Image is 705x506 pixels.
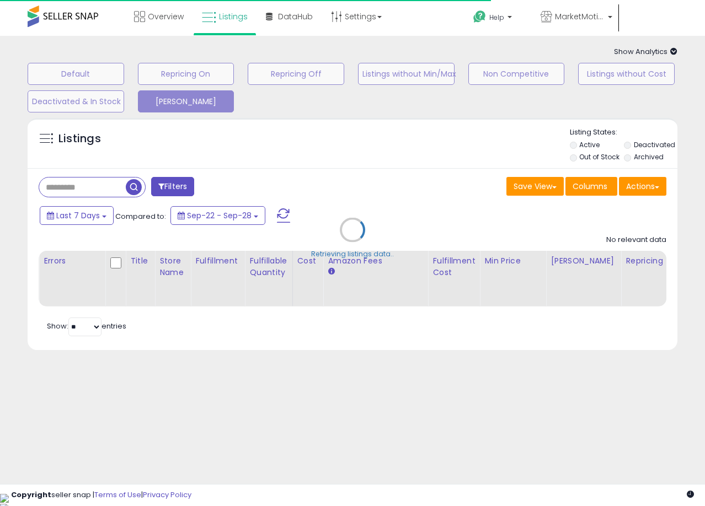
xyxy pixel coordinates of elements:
[311,249,394,259] div: Retrieving listings data..
[28,90,124,112] button: Deactivated & In Stock
[489,13,504,22] span: Help
[219,11,248,22] span: Listings
[148,11,184,22] span: Overview
[143,489,191,500] a: Privacy Policy
[138,63,234,85] button: Repricing On
[28,63,124,85] button: Default
[11,489,51,500] strong: Copyright
[578,63,675,85] button: Listings without Cost
[278,11,313,22] span: DataHub
[473,10,487,24] i: Get Help
[358,63,455,85] button: Listings without Min/Max
[248,63,344,85] button: Repricing Off
[138,90,234,112] button: [PERSON_NAME]
[468,63,565,85] button: Non Competitive
[614,46,677,57] span: Show Analytics
[555,11,605,22] span: MarketMotions
[94,489,141,500] a: Terms of Use
[464,2,531,36] a: Help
